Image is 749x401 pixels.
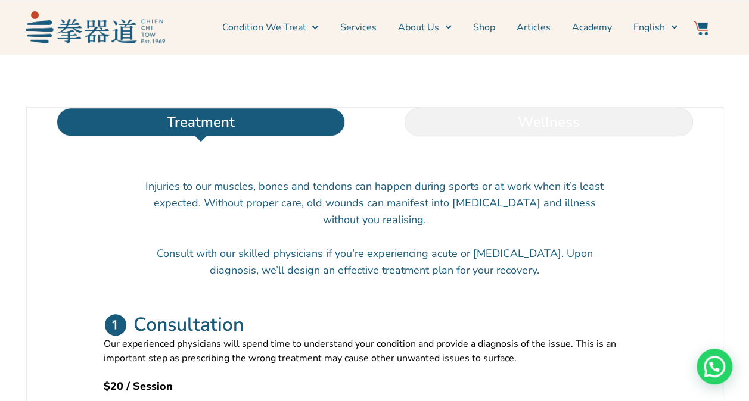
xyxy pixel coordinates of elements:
a: Articles [517,12,551,42]
p: Injuries to our muscles, bones and tendons can happen during sports or at work when it’s least ex... [145,178,604,228]
nav: Menu [171,12,677,42]
h2: $20 / Session [104,378,646,394]
a: Condition We Treat [222,12,318,42]
a: English [633,12,677,42]
span: English [633,20,665,35]
p: Consult with our skilled physicians if you’re experiencing acute or [MEDICAL_DATA]. Upon diagnosi... [145,245,604,278]
a: About Us [398,12,452,42]
a: Shop [473,12,495,42]
p: Our experienced physicians will spend time to understand your condition and provide a diagnosis o... [104,337,646,365]
a: Services [340,12,377,42]
img: Website Icon-03 [694,21,708,35]
h2: Consultation [133,313,244,337]
a: Academy [572,12,612,42]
